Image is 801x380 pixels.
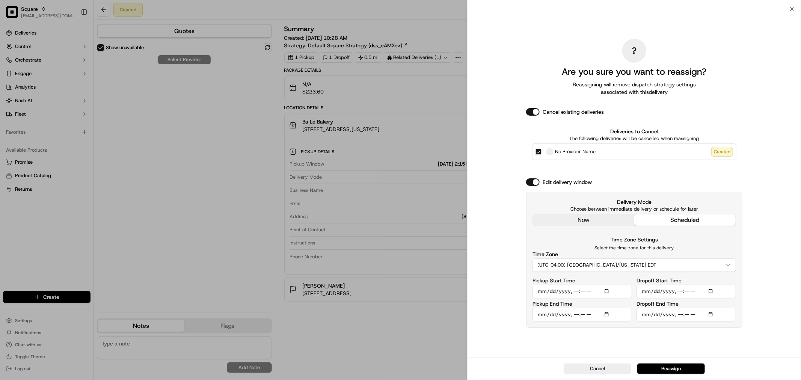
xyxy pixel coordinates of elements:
span: Knowledge Base [15,109,57,116]
input: Got a question? Start typing here... [20,48,135,56]
label: Time Zone Settings [611,236,658,243]
a: 💻API Documentation [60,106,124,119]
button: Cancel [564,363,631,374]
label: Dropoff Start Time [637,278,682,283]
div: We're available if you need us! [26,79,95,85]
button: scheduled [634,214,736,226]
span: Reassigning will remove dispatch strategy settings associated with this delivery [562,81,706,96]
div: 💻 [63,110,69,116]
img: Nash [8,8,23,23]
button: Reassign [637,363,705,374]
a: 📗Knowledge Base [5,106,60,119]
img: 1736555255976-a54dd68f-1ca7-489b-9aae-adbdc363a1c4 [8,72,21,85]
p: Welcome 👋 [8,30,137,42]
label: Time Zone [532,252,558,257]
div: 📗 [8,110,14,116]
div: Start new chat [26,72,123,79]
a: Powered byPylon [53,127,91,133]
label: Pickup Start Time [532,278,575,283]
button: now [533,214,634,226]
span: API Documentation [71,109,121,116]
label: Deliveries to Cancel [532,128,736,135]
button: Start new chat [128,74,137,83]
p: The following deliveries will be cancelled when reassigning [532,135,736,142]
h2: Are you sure you want to reassign? [562,66,707,78]
label: Pickup End Time [532,301,572,306]
p: Choose between immediate delivery or schedule for later [532,206,736,213]
p: Select the time zone for this delivery [532,245,736,251]
label: Cancel existing deliveries [543,108,604,116]
label: Delivery Mode [532,198,736,206]
label: Edit delivery window [543,178,592,186]
span: No Provider Name [555,148,596,155]
label: Dropoff End Time [637,301,679,306]
span: Pylon [75,127,91,133]
div: ? [622,39,646,63]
